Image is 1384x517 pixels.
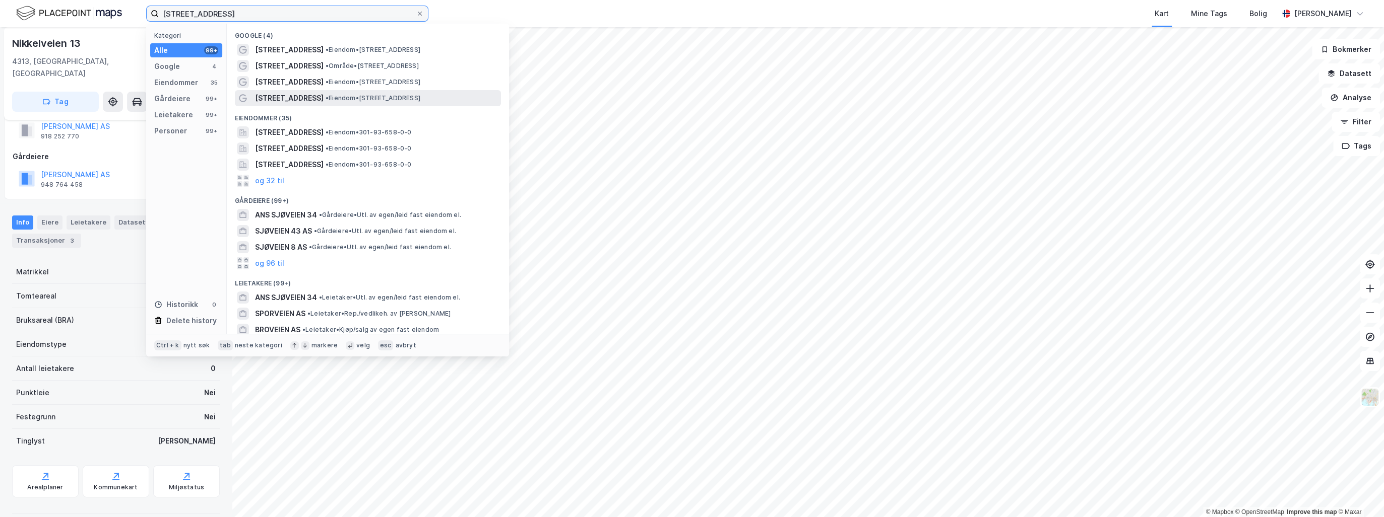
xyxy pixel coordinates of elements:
[255,209,317,221] span: ANS SJØVEIEN 34
[16,314,74,326] div: Bruksareal (BRA)
[326,94,329,102] span: •
[154,32,222,39] div: Kategori
[204,411,216,423] div: Nei
[1322,88,1380,108] button: Analyse
[326,78,329,86] span: •
[1333,136,1380,156] button: Tags
[255,175,284,187] button: og 32 til
[326,46,420,54] span: Eiendom • [STREET_ADDRESS]
[311,341,338,349] div: markere
[169,483,204,491] div: Miljøstatus
[218,340,233,350] div: tab
[210,79,218,87] div: 35
[319,293,322,301] span: •
[255,308,305,320] span: SPORVEIEN AS
[314,227,456,235] span: Gårdeiere • Utl. av egen/leid fast eiendom el.
[255,60,324,72] span: [STREET_ADDRESS]
[255,142,324,155] span: [STREET_ADDRESS]
[302,326,439,334] span: Leietaker • Kjøp/salg av egen fast eiendom
[154,44,168,56] div: Alle
[154,93,191,105] div: Gårdeiere
[41,132,79,140] div: 918 252 770
[37,215,62,230] div: Eiere
[154,77,198,89] div: Eiendommer
[307,310,310,317] span: •
[41,181,83,189] div: 948 764 458
[326,128,329,136] span: •
[204,387,216,399] div: Nei
[158,435,216,447] div: [PERSON_NAME]
[255,92,324,104] span: [STREET_ADDRESS]
[314,227,317,235] span: •
[255,159,324,171] span: [STREET_ADDRESS]
[1334,469,1384,517] iframe: Chat Widget
[1249,8,1267,20] div: Bolig
[326,78,420,86] span: Eiendom • [STREET_ADDRESS]
[227,271,509,289] div: Leietakere (99+)
[319,211,322,218] span: •
[210,62,218,70] div: 4
[16,387,49,399] div: Punktleie
[67,236,77,246] div: 3
[1235,508,1284,515] a: OpenStreetMap
[27,483,63,491] div: Arealplaner
[154,60,180,72] div: Google
[255,44,324,56] span: [STREET_ADDRESS]
[1332,112,1380,132] button: Filter
[204,111,218,119] div: 99+
[12,234,81,248] div: Transaksjoner
[16,5,122,22] img: logo.f888ab2527a4732fd821a326f86c7f29.svg
[13,151,219,163] div: Gårdeiere
[154,340,181,350] div: Ctrl + k
[1155,8,1169,20] div: Kart
[309,243,312,251] span: •
[235,341,282,349] div: neste kategori
[255,241,307,253] span: SJØVEIEN 8 AS
[166,315,217,327] div: Delete history
[255,76,324,88] span: [STREET_ADDRESS]
[227,24,509,42] div: Google (4)
[255,291,317,304] span: ANS SJØVEIEN 34
[326,144,329,152] span: •
[302,326,305,333] span: •
[326,161,412,169] span: Eiendom • 301-93-658-0-0
[12,35,83,51] div: Nikkelveien 13
[309,243,451,251] span: Gårdeiere • Utl. av egen/leid fast eiendom el.
[154,125,187,137] div: Personer
[326,94,420,102] span: Eiendom • [STREET_ADDRESS]
[356,341,370,349] div: velg
[16,362,74,375] div: Antall leietakere
[204,127,218,135] div: 99+
[12,215,33,230] div: Info
[319,211,461,219] span: Gårdeiere • Utl. av egen/leid fast eiendom el.
[1287,508,1337,515] a: Improve this map
[114,215,152,230] div: Datasett
[326,46,329,53] span: •
[183,341,210,349] div: nytt søk
[326,144,412,153] span: Eiendom • 301-93-658-0-0
[1318,63,1380,84] button: Datasett
[1206,508,1233,515] a: Mapbox
[326,161,329,168] span: •
[378,340,394,350] div: esc
[67,215,110,230] div: Leietakere
[227,106,509,124] div: Eiendommer (35)
[395,341,416,349] div: avbryt
[204,95,218,103] div: 99+
[1334,469,1384,517] div: Kontrollprogram for chat
[16,338,67,350] div: Eiendomstype
[1294,8,1352,20] div: [PERSON_NAME]
[16,266,49,278] div: Matrikkel
[16,290,56,302] div: Tomteareal
[319,293,460,302] span: Leietaker • Utl. av egen/leid fast eiendom el.
[1312,39,1380,59] button: Bokmerker
[159,6,416,21] input: Søk på adresse, matrikkel, gårdeiere, leietakere eller personer
[255,324,300,336] span: BROVEIEN AS
[16,411,55,423] div: Festegrunn
[210,301,218,309] div: 0
[326,128,412,136] span: Eiendom • 301-93-658-0-0
[16,435,45,447] div: Tinglyst
[12,55,148,80] div: 4313, [GEOGRAPHIC_DATA], [GEOGRAPHIC_DATA]
[326,62,419,70] span: Område • [STREET_ADDRESS]
[227,189,509,207] div: Gårdeiere (99+)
